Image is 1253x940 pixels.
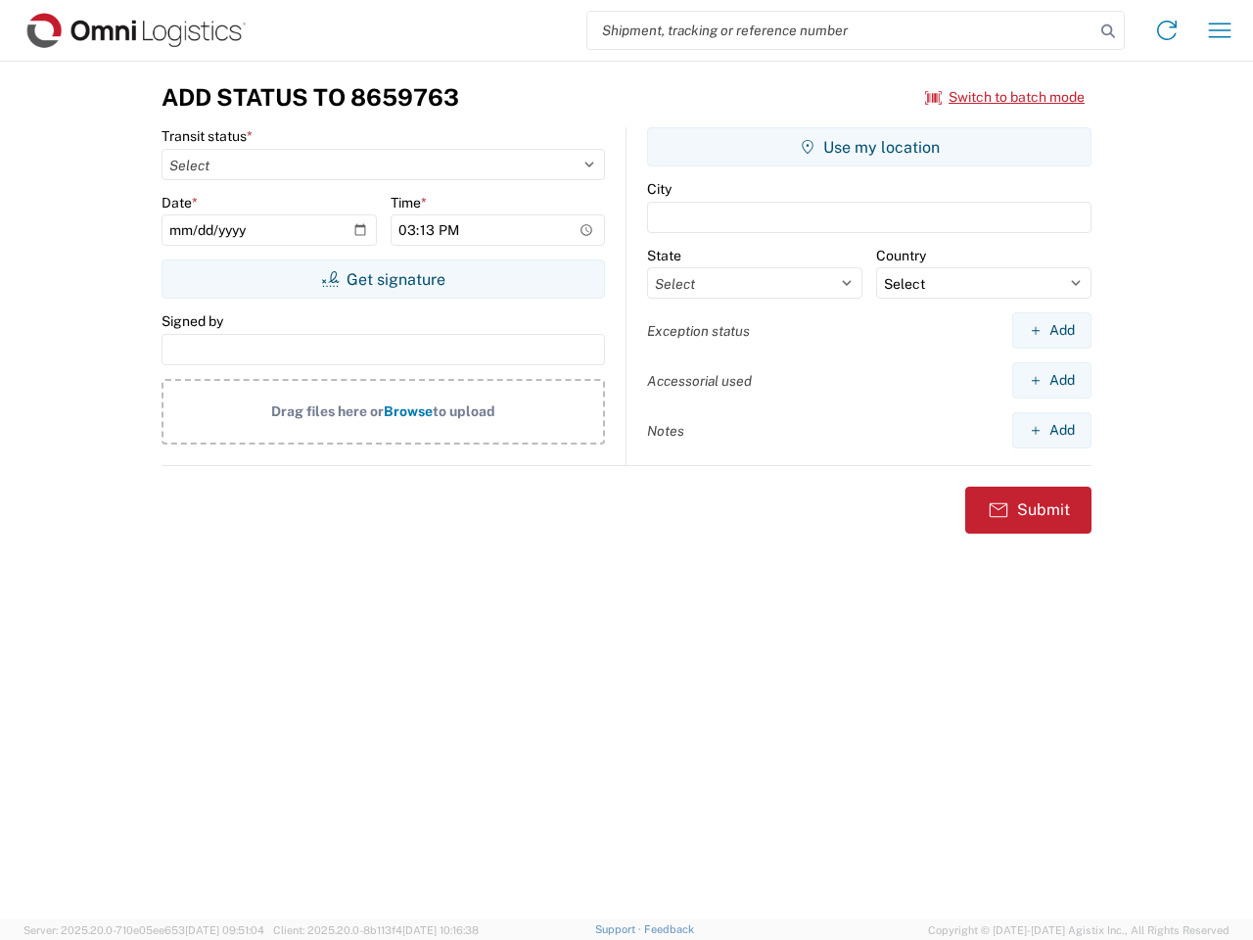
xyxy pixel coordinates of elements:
[647,322,750,340] label: Exception status
[965,487,1091,534] button: Submit
[925,81,1085,114] button: Switch to batch mode
[595,923,644,935] a: Support
[384,403,433,419] span: Browse
[162,194,198,211] label: Date
[647,372,752,390] label: Accessorial used
[647,247,681,264] label: State
[273,924,479,936] span: Client: 2025.20.0-8b113f4
[928,921,1230,939] span: Copyright © [DATE]-[DATE] Agistix Inc., All Rights Reserved
[162,259,605,299] button: Get signature
[433,403,495,419] span: to upload
[402,924,479,936] span: [DATE] 10:16:38
[587,12,1094,49] input: Shipment, tracking or reference number
[391,194,427,211] label: Time
[876,247,926,264] label: Country
[162,312,223,330] label: Signed by
[644,923,694,935] a: Feedback
[1012,362,1091,399] button: Add
[162,127,253,145] label: Transit status
[271,403,384,419] span: Drag files here or
[647,127,1091,166] button: Use my location
[647,422,684,440] label: Notes
[1012,412,1091,448] button: Add
[162,83,459,112] h3: Add Status to 8659763
[23,924,264,936] span: Server: 2025.20.0-710e05ee653
[647,180,672,198] label: City
[185,924,264,936] span: [DATE] 09:51:04
[1012,312,1091,349] button: Add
